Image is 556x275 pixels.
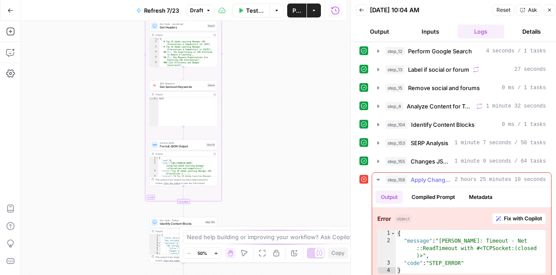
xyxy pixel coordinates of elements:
span: Toggle code folding, rows 8 through 45 [158,252,161,255]
span: object [394,215,412,223]
div: 6 [150,247,161,250]
button: Details [508,24,555,38]
button: Fix with Copilot [492,213,546,224]
div: 5 [150,56,159,61]
div: Step 8 [207,24,215,28]
div: 1 [378,230,396,237]
button: Metadata [464,191,498,204]
div: Step 9 [207,84,215,87]
span: Toggle code folding, rows 1 through 329 [158,234,161,237]
button: 27 seconds [372,63,551,77]
div: Step 104 [205,220,216,224]
div: SEO ResearchGet Semrush KeywordsStep 9Outputnull [150,80,218,126]
div: 1 [150,97,158,100]
span: 1 minute 7 seconds / 50 tasks [454,139,546,147]
span: Analyze Content for Top 5 Ranking Pages [407,102,473,111]
span: SERP Analysis [411,139,448,147]
span: Run Code · JavaScript [160,22,205,26]
div: Output [155,230,211,233]
span: step_104 [385,120,408,129]
span: step_158 [385,175,407,184]
div: Output [155,93,211,96]
button: Draft [186,5,215,16]
span: 50% [197,250,207,257]
span: Toggle code folding, rows 5 through 62 [158,244,161,247]
div: 4 [150,242,161,244]
span: 0 ms / 1 tasks [502,84,546,92]
div: Output [155,152,211,156]
button: 1 minute 32 seconds [372,99,551,113]
g: Edge from step_8 to step_9 [183,67,184,80]
div: 2 [150,40,159,45]
button: Test Workflow [232,3,270,17]
span: Run Code · Python [160,219,203,222]
span: Format JSON [160,141,204,145]
button: Inputs [407,24,454,38]
span: 2 hours 25 minutes 10 seconds [454,176,546,184]
span: Identify Content Blocks [160,222,203,226]
span: Remove social and forums [408,84,480,92]
div: 3 [150,45,159,51]
div: 1 [150,157,158,159]
span: Fix with Copilot [504,215,542,223]
span: Apply Changes [411,175,451,184]
button: Publish [287,3,306,17]
span: Ask [528,6,537,14]
span: Toggle code folding, rows 4 through 328 [158,242,161,244]
div: Format JSONFormat JSON OutputStep 10Output{ "rank":5, "link":"[URL][DOMAIN_NAME] /blog/top-adobe-... [150,139,218,186]
div: 4 [378,267,396,275]
span: Format JSON Output [160,144,204,149]
span: Label if social or forum [408,65,469,74]
div: This output is too large & has been abbreviated for review. to view the full content. [155,255,215,262]
div: 3 [150,239,161,242]
div: Complete [177,199,190,204]
span: Toggle code folding, rows 1 through 4 [391,230,395,237]
button: 0 ms / 1 tasks [372,118,551,132]
span: 27 seconds [514,66,546,73]
button: Output [376,191,403,204]
div: Run Code · JavaScriptGet HeadersStep 8Output[ "# Top 10 Adobe Learning Manager LMS Alternatives &... [150,21,218,67]
div: 4 [150,170,158,175]
div: 2 [378,237,396,260]
span: Copy [331,249,345,257]
div: 1 [150,234,161,237]
div: Complete [150,199,218,204]
img: ey5lt04xp3nqzrimtu8q5fsyor3u [152,84,157,87]
button: 0 ms / 1 tasks [372,81,551,95]
span: 4 seconds / 1 tasks [486,47,546,55]
span: 1 minute 32 seconds [486,102,546,110]
g: Edge from step_9 to step_10 [183,126,184,139]
button: 4 seconds / 1 tasks [372,44,551,58]
div: 1 [150,38,159,40]
div: 2 [150,159,158,162]
div: 2 [150,237,161,239]
span: Changes JSON [411,157,451,166]
div: 6 [150,61,159,66]
span: step_155 [385,157,407,166]
div: 7 [150,66,159,72]
span: step_15 [385,84,405,92]
button: Compiled Prompt [406,191,460,204]
span: Reset [496,6,510,14]
span: SEO Research [160,82,205,85]
button: Output [356,24,403,38]
span: Copy the output [164,259,180,262]
div: 3 [378,260,396,267]
button: Copy [328,247,348,259]
span: step_153 [385,139,407,147]
button: 1 minute 9 seconds / 64 tasks [372,154,551,168]
span: Toggle code folding, rows 1 through 12 [157,38,159,40]
div: This output is too large & has been abbreviated for review. to view the full content. [155,178,215,185]
div: 8 [150,252,161,255]
span: Get Headers [160,25,205,30]
span: step_6 [385,102,403,111]
span: Copy the output [164,182,180,184]
div: 7 [150,250,161,252]
div: 4 [150,51,159,56]
span: Refresh 7/23 [144,6,179,15]
span: step_13 [385,65,405,74]
div: Output [155,33,211,37]
button: Ask [516,4,541,16]
div: Step 10 [206,143,215,147]
span: 1 minute 9 seconds / 64 tasks [454,157,546,165]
